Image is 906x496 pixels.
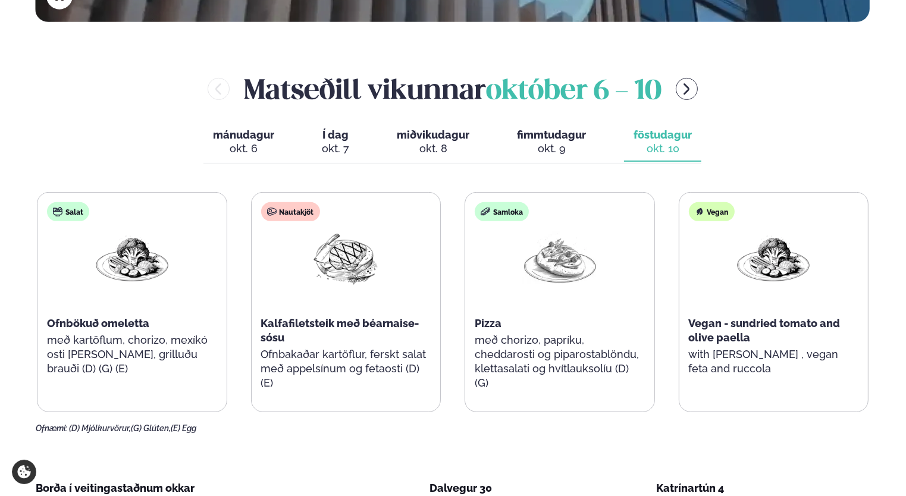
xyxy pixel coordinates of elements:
img: Beef-Meat.png [308,231,384,285]
span: Pizza [475,317,501,329]
button: menu-btn-right [676,78,698,100]
div: Nautakjöt [261,202,320,221]
img: sandwich-new-16px.svg [481,207,490,216]
h2: Matseðill vikunnar [244,70,662,108]
span: föstudagur [634,128,692,141]
div: Salat [47,202,89,221]
span: Borða í veitingastaðnum okkar [36,482,195,494]
button: Í dag okt. 7 [312,123,359,162]
div: Dalvegur 30 [430,481,642,495]
div: okt. 9 [517,142,586,156]
button: miðvikudagur okt. 8 [387,123,479,162]
img: Vegan.svg [695,207,704,216]
div: Katrínartún 4 [656,481,869,495]
button: menu-btn-left [208,78,230,100]
img: beef.svg [267,207,277,216]
p: með chorizo, papríku, cheddarosti og piparostablöndu, klettasalati og hvítlauksolíu (D) (G) [475,333,645,390]
span: fimmtudagur [517,128,586,141]
span: Ofnæmi: [36,423,67,433]
p: Ofnbakaðar kartöflur, ferskt salat með appelsínum og fetaosti (D) (E) [261,347,431,390]
span: (D) Mjólkurvörur, [69,423,131,433]
div: okt. 7 [322,142,349,156]
button: fimmtudagur okt. 9 [507,123,595,162]
span: Ofnbökuð omeletta [47,317,149,329]
span: miðvikudagur [397,128,469,141]
a: Cookie settings [12,460,36,484]
span: (E) Egg [171,423,196,433]
div: okt. 6 [213,142,274,156]
img: Vegan.png [735,231,811,286]
div: okt. 10 [634,142,692,156]
span: mánudagur [213,128,274,141]
img: Pizza-Bread.png [522,231,598,287]
div: Vegan [689,202,735,221]
div: Samloka [475,202,529,221]
img: Vegan.png [94,231,170,286]
span: (G) Glúten, [131,423,171,433]
button: föstudagur okt. 10 [624,123,701,162]
button: mánudagur okt. 6 [203,123,284,162]
div: okt. 8 [397,142,469,156]
p: with [PERSON_NAME] , vegan feta and ruccola [689,347,859,376]
span: Vegan - sundried tomato and olive paella [689,317,841,344]
span: Í dag [322,128,349,142]
span: október 6 - 10 [486,79,662,105]
img: salad.svg [53,207,62,216]
p: með kartöflum, chorizo, mexíkó osti [PERSON_NAME], grilluðu brauði (D) (G) (E) [47,333,217,376]
span: Kalfafiletsteik með béarnaise-sósu [261,317,419,344]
